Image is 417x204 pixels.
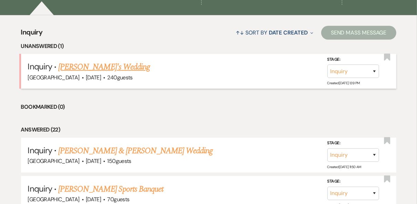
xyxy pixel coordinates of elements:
span: [DATE] [86,157,101,165]
span: 70 guests [108,196,130,203]
li: Bookmarked (0) [21,103,396,111]
button: Sort By Date Created [233,23,316,42]
span: Inquiry [21,27,43,42]
span: Inquiry [28,145,52,156]
span: 240 guests [108,74,133,81]
span: Created: [DATE] 11:50 AM [327,165,361,169]
a: [PERSON_NAME]'s Wedding [58,61,150,73]
a: [PERSON_NAME] Sports Banquet [58,183,163,195]
span: [GEOGRAPHIC_DATA] [28,196,80,203]
li: Unanswered (1) [21,42,396,51]
span: Created: [DATE] 1:39 PM [327,81,360,85]
label: Stage: [327,178,379,185]
a: [PERSON_NAME] & [PERSON_NAME] Wedding [58,145,213,157]
span: [DATE] [86,74,101,81]
label: Stage: [327,56,379,64]
span: [GEOGRAPHIC_DATA] [28,74,80,81]
label: Stage: [327,139,379,147]
span: [GEOGRAPHIC_DATA] [28,157,80,165]
span: ↑↓ [236,29,244,36]
span: Date Created [269,29,308,36]
button: Send Mass Message [321,26,396,40]
span: Inquiry [28,183,52,194]
span: [DATE] [86,196,101,203]
span: 150 guests [108,157,131,165]
li: Answered (22) [21,125,396,134]
span: Inquiry [28,61,52,72]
